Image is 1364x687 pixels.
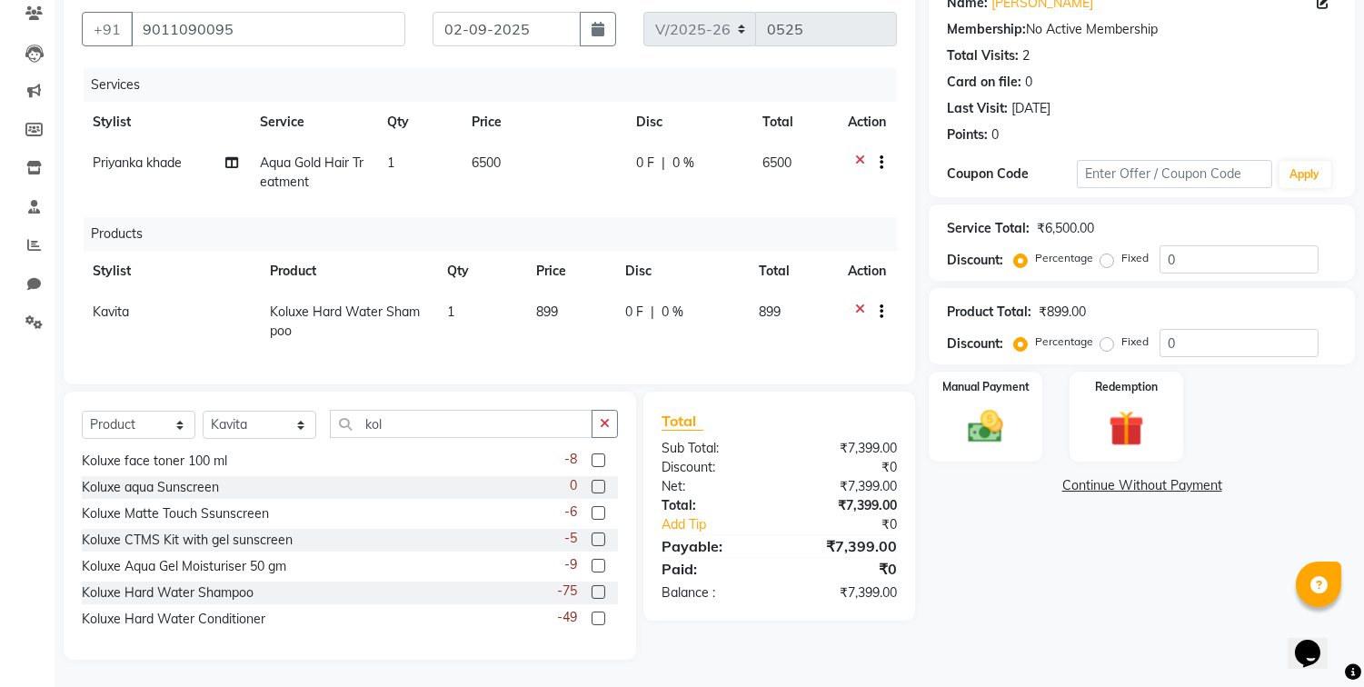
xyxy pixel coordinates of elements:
[759,304,781,320] span: 899
[1037,219,1094,238] div: ₹6,500.00
[942,379,1030,395] label: Manual Payment
[82,251,259,292] th: Stylist
[564,503,577,522] span: -6
[672,154,694,173] span: 0 %
[447,304,454,320] span: 1
[1121,334,1149,350] label: Fixed
[625,102,752,143] th: Disc
[947,164,1077,184] div: Coupon Code
[780,477,911,496] div: ₹7,399.00
[249,102,376,143] th: Service
[1077,160,1271,188] input: Enter Offer / Coupon Code
[82,12,133,46] button: +91
[780,558,911,580] div: ₹0
[461,102,625,143] th: Price
[330,410,592,438] input: Search or Scan
[1035,334,1093,350] label: Percentage
[131,12,405,46] input: Search by Name/Mobile/Email/Code
[536,304,558,320] span: 899
[748,251,837,292] th: Total
[564,450,577,469] span: -8
[260,154,363,190] span: Aqua Gold Hair Treatment
[780,496,911,515] div: ₹7,399.00
[557,608,577,627] span: -49
[780,458,911,477] div: ₹0
[564,555,577,574] span: -9
[780,535,911,557] div: ₹7,399.00
[662,303,683,322] span: 0 %
[82,102,249,143] th: Stylist
[82,504,269,523] div: Koluxe Matte Touch Ssunscreen
[82,557,286,576] div: Koluxe Aqua Gel Moisturiser 50 gm
[1121,250,1149,266] label: Fixed
[525,251,614,292] th: Price
[651,303,654,322] span: |
[93,154,182,171] span: Priyanka khade
[662,412,703,431] span: Total
[1025,73,1032,92] div: 0
[84,217,911,251] div: Products
[947,73,1021,92] div: Card on file:
[780,583,911,602] div: ₹7,399.00
[947,251,1003,270] div: Discount:
[947,20,1337,39] div: No Active Membership
[752,102,838,143] th: Total
[1279,161,1331,188] button: Apply
[82,531,293,550] div: Koluxe CTMS Kit with gel sunscreen
[947,20,1026,39] div: Membership:
[270,304,420,339] span: Koluxe Hard Water Shampoo
[648,558,780,580] div: Paid:
[947,219,1030,238] div: Service Total:
[957,406,1014,447] img: _cash.svg
[762,154,792,171] span: 6500
[259,251,436,292] th: Product
[648,477,780,496] div: Net:
[947,334,1003,353] div: Discount:
[614,251,748,292] th: Disc
[648,583,780,602] div: Balance :
[662,154,665,173] span: |
[947,99,1008,118] div: Last Visit:
[84,68,911,102] div: Services
[1288,614,1346,669] iframe: chat widget
[436,251,525,292] th: Qty
[648,496,780,515] div: Total:
[82,583,254,602] div: Koluxe Hard Water Shampoo
[1098,406,1155,451] img: _gift.svg
[1011,99,1050,118] div: [DATE]
[82,452,227,471] div: Koluxe face toner 100 ml
[82,610,265,629] div: Koluxe Hard Water Conditioner
[947,303,1031,322] div: Product Total:
[837,102,897,143] th: Action
[947,46,1019,65] div: Total Visits:
[564,529,577,548] span: -5
[557,582,577,601] span: -75
[648,515,801,534] a: Add Tip
[1035,250,1093,266] label: Percentage
[472,154,501,171] span: 6500
[947,125,988,144] div: Points:
[648,439,780,458] div: Sub Total:
[1095,379,1158,395] label: Redemption
[648,535,780,557] div: Payable:
[82,478,219,497] div: Koluxe aqua Sunscreen
[636,154,654,173] span: 0 F
[932,476,1351,495] a: Continue Without Payment
[376,102,461,143] th: Qty
[570,476,577,495] span: 0
[780,439,911,458] div: ₹7,399.00
[387,154,394,171] span: 1
[801,515,911,534] div: ₹0
[1022,46,1030,65] div: 2
[93,304,129,320] span: Kavita
[648,458,780,477] div: Discount:
[837,251,897,292] th: Action
[991,125,999,144] div: 0
[625,303,643,322] span: 0 F
[1039,303,1086,322] div: ₹899.00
